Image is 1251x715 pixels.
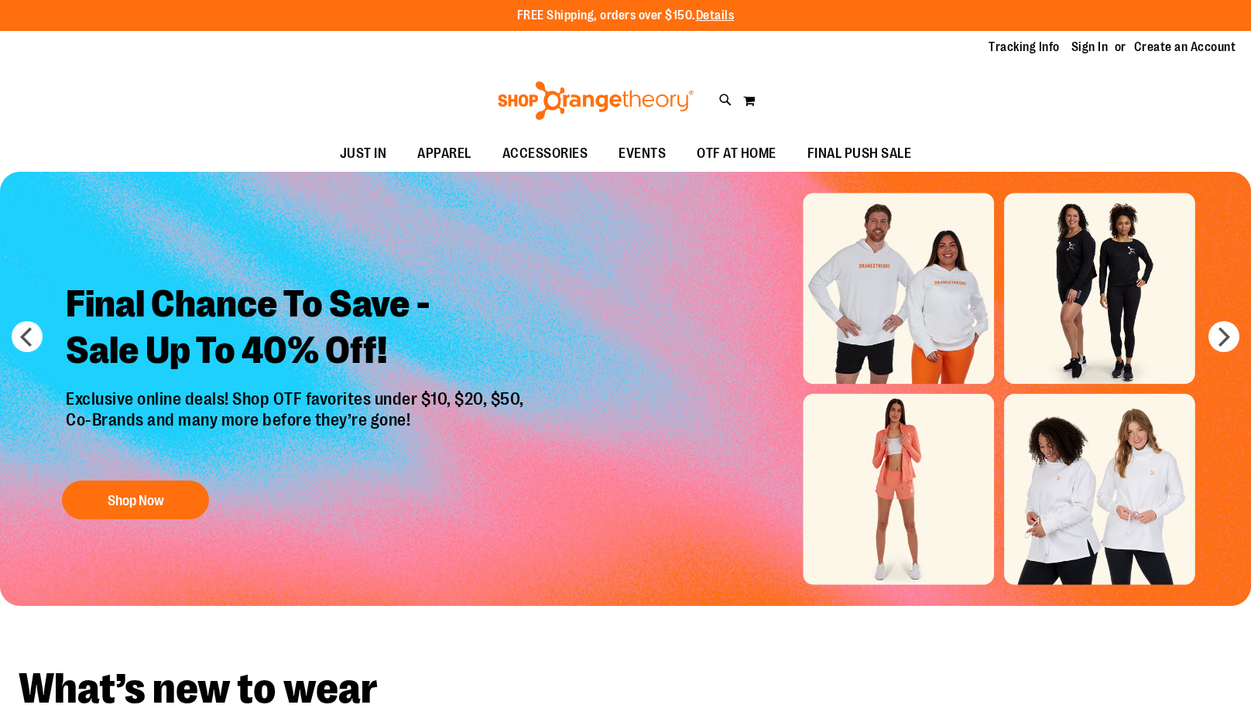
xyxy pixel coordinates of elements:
[807,136,912,171] span: FINAL PUSH SALE
[619,136,666,171] span: EVENTS
[696,9,735,22] a: Details
[324,136,403,172] a: JUST IN
[792,136,927,172] a: FINAL PUSH SALE
[502,136,588,171] span: ACCESSORIES
[681,136,792,172] a: OTF AT HOME
[54,270,540,528] a: Final Chance To Save -Sale Up To 40% Off! Exclusive online deals! Shop OTF favorites under $10, $...
[1208,321,1239,352] button: next
[417,136,471,171] span: APPAREL
[1134,39,1236,56] a: Create an Account
[603,136,681,172] a: EVENTS
[495,81,696,120] img: Shop Orangetheory
[1071,39,1109,56] a: Sign In
[697,136,776,171] span: OTF AT HOME
[12,321,43,352] button: prev
[402,136,487,172] a: APPAREL
[19,668,1232,710] h2: What’s new to wear
[62,481,209,519] button: Shop Now
[54,270,540,390] h2: Final Chance To Save - Sale Up To 40% Off!
[517,7,735,25] p: FREE Shipping, orders over $150.
[989,39,1060,56] a: Tracking Info
[54,390,540,466] p: Exclusive online deals! Shop OTF favorites under $10, $20, $50, Co-Brands and many more before th...
[487,136,604,172] a: ACCESSORIES
[340,136,387,171] span: JUST IN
